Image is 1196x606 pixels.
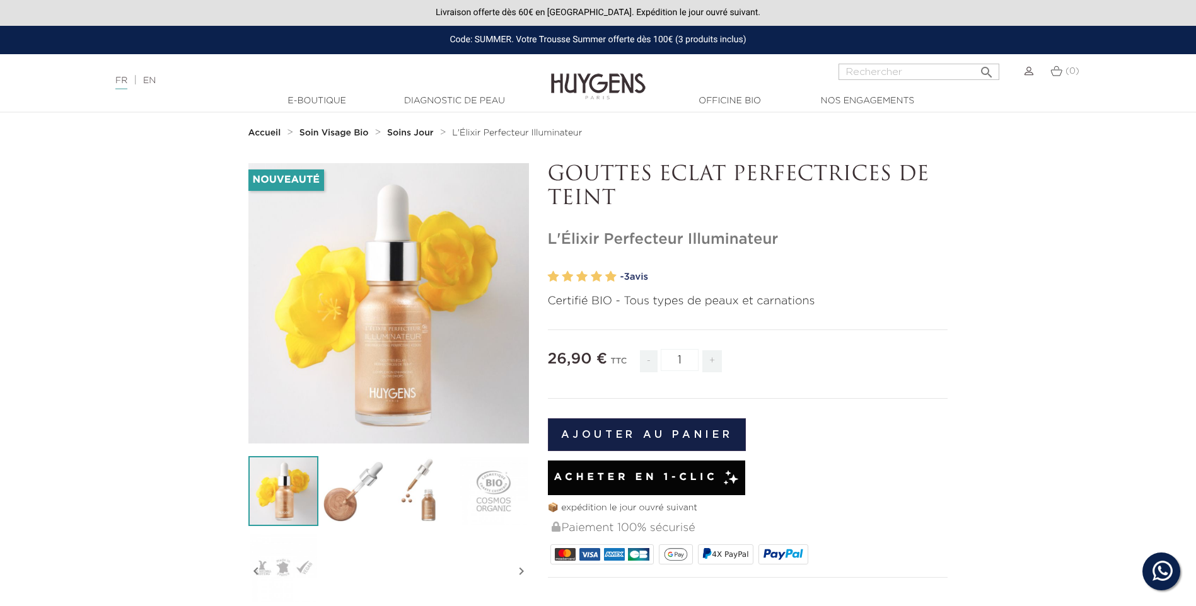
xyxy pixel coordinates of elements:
img: MASTERCARD [555,548,576,561]
i:  [514,540,529,603]
input: Quantité [661,349,699,371]
label: 1 [548,268,559,286]
a: L'Élixir Perfecteur Illuminateur [452,128,582,138]
label: 3 [576,268,588,286]
label: 2 [562,268,573,286]
button: Ajouter au panier [548,418,746,451]
a: Soins Jour [387,128,436,138]
a: E-Boutique [254,94,380,108]
p: GOUTTES ECLAT PERFECTRICES DE TEINT [548,163,948,212]
li: Nouveauté [248,169,324,191]
a: Nos engagements [804,94,931,108]
span: - [640,350,658,372]
img: VISA [579,548,600,561]
span: 3 [624,272,629,282]
p: Certifié BIO - Tous types de peaux et carnations [548,293,948,310]
a: FR [115,76,127,89]
h1: L'Élixir Perfecteur Illuminateur [548,231,948,249]
a: Diagnostic de peau [392,94,518,108]
label: 4 [591,268,602,286]
span: 26,90 € [548,352,608,367]
strong: Soins Jour [387,129,434,137]
p: 📦 expédition le jour ouvré suivant [548,501,948,515]
strong: Accueil [248,129,281,137]
img: google_pay [664,548,688,561]
div: | [109,73,489,88]
label: 5 [605,268,617,286]
a: Accueil [248,128,284,138]
a: Soin Visage Bio [299,128,372,138]
a: -3avis [620,268,948,287]
input: Rechercher [839,64,999,80]
a: Officine Bio [667,94,793,108]
div: TTC [610,348,627,382]
span: + [702,350,723,372]
i:  [979,61,994,76]
span: 4X PayPal [712,550,748,559]
span: L'Élixir Perfecteur Illuminateur [452,129,582,137]
img: AMEX [604,548,625,561]
img: CB_NATIONALE [628,548,649,561]
div: Paiement 100% sécurisé [550,515,948,542]
span: (0) [1065,67,1079,76]
img: Paiement 100% sécurisé [552,522,560,532]
a: EN [143,76,156,85]
img: L'Élixir Perfecteur Illuminateur [248,456,318,526]
img: Huygens [551,53,646,101]
strong: Soin Visage Bio [299,129,369,137]
button:  [975,60,998,77]
i:  [248,540,264,603]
